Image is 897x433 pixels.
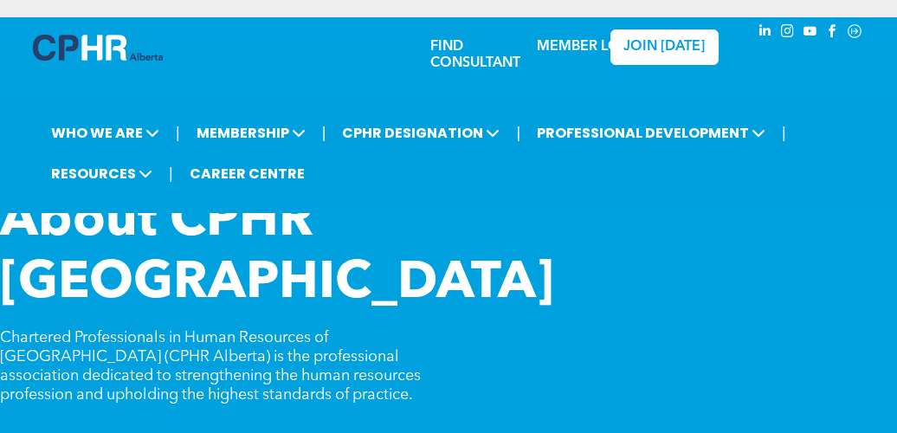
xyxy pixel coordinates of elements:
[823,22,842,45] a: facebook
[46,117,165,149] span: WHO WE ARE
[537,40,645,54] a: MEMBER LOGIN
[532,117,771,149] span: PROFESSIONAL DEVELOPMENT
[610,29,719,65] a: JOIN [DATE]
[778,22,797,45] a: instagram
[755,22,774,45] a: linkedin
[322,115,326,151] li: |
[176,115,180,151] li: |
[33,35,163,61] img: A blue and white logo for cp alberta
[516,115,520,151] li: |
[184,158,310,190] a: CAREER CENTRE
[782,115,786,151] li: |
[430,40,520,70] a: FIND CONSULTANT
[46,158,158,190] span: RESOURCES
[169,156,173,191] li: |
[191,117,311,149] span: MEMBERSHIP
[337,117,505,149] span: CPHR DESIGNATION
[800,22,819,45] a: youtube
[623,39,705,55] span: JOIN [DATE]
[845,22,864,45] a: Social network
